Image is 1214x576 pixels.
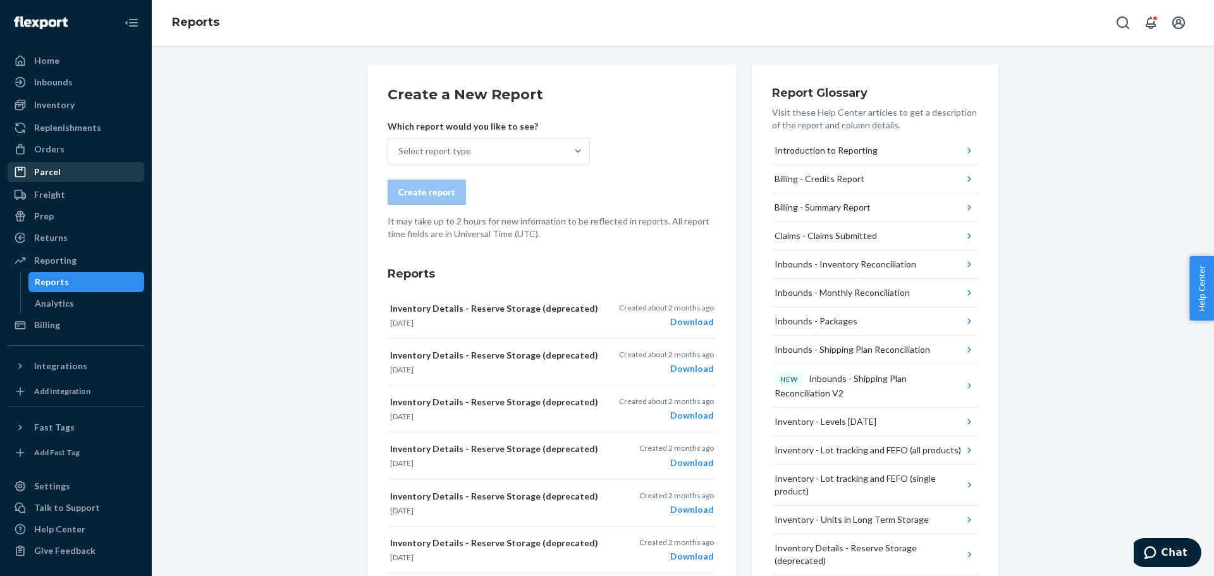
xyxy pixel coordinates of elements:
button: Open notifications [1138,10,1163,35]
div: Download [619,409,714,422]
a: Replenishments [8,118,144,138]
button: Talk to Support [8,498,144,518]
a: Reports [172,15,219,29]
button: Billing - Summary Report [772,193,978,222]
p: Inventory Details - Reserve Storage (deprecated) [390,349,604,362]
button: Integrations [8,356,144,376]
p: Created 2 months ago [639,537,714,548]
button: Inbounds - Inventory Reconciliation [772,250,978,279]
button: Inventory Details - Reserve Storage (deprecated) [772,534,978,575]
p: Inventory Details - Reserve Storage (deprecated) [390,396,604,408]
div: Prep [34,210,54,223]
p: It may take up to 2 hours for new information to be reflected in reports. All report time fields ... [388,215,716,240]
p: Created about 2 months ago [619,396,714,407]
div: Freight [34,188,65,201]
h3: Reports [388,266,716,282]
div: Settings [34,480,70,493]
a: Inbounds [8,72,144,92]
div: Claims - Claims Submitted [775,230,877,242]
div: Reporting [34,254,77,267]
button: Help Center [1189,256,1214,321]
div: Download [639,550,714,563]
p: Created about 2 months ago [619,349,714,360]
div: Download [619,316,714,328]
div: Billing - Credits Report [775,173,864,185]
p: Created 2 months ago [639,443,714,453]
button: Give Feedback [8,541,144,561]
button: Inventory - Lot tracking and FEFO (all products) [772,436,978,465]
button: Fast Tags [8,417,144,438]
iframe: Opens a widget where you can chat to one of our agents [1134,538,1201,570]
div: Inventory - Units in Long Term Storage [775,513,929,526]
ol: breadcrumbs [162,4,230,41]
a: Inventory [8,95,144,115]
p: Inventory Details - Reserve Storage (deprecated) [390,443,604,455]
div: Introduction to Reporting [775,144,878,157]
a: Reporting [8,250,144,271]
button: Inventory Details - Reserve Storage (deprecated)[DATE]Created 2 months agoDownload [388,527,716,573]
time: [DATE] [390,458,414,468]
div: Billing - Summary Report [775,201,871,214]
p: Inventory Details - Reserve Storage (deprecated) [390,490,604,503]
a: Add Integration [8,381,144,401]
div: Orders [34,143,64,156]
div: Select report type [398,145,471,157]
div: Inbounds - Inventory Reconciliation [775,258,916,271]
button: NEWInbounds - Shipping Plan Reconciliation V2 [772,364,978,408]
div: Replenishments [34,121,101,134]
h2: Create a New Report [388,85,716,105]
time: [DATE] [390,412,414,421]
button: Inbounds - Shipping Plan Reconciliation [772,336,978,364]
a: Prep [8,206,144,226]
div: Analytics [35,297,74,310]
div: Download [639,503,714,516]
button: Inbounds - Monthly Reconciliation [772,279,978,307]
div: Inventory Details - Reserve Storage (deprecated) [775,542,963,567]
p: NEW [780,374,798,384]
time: [DATE] [390,553,414,562]
a: Settings [8,476,144,496]
div: Inbounds - Shipping Plan Reconciliation [775,343,930,356]
button: Inventory Details - Reserve Storage (deprecated)[DATE]Created about 2 months agoDownload [388,339,716,386]
div: Inbounds - Monthly Reconciliation [775,286,910,299]
button: Inventory Details - Reserve Storage (deprecated)[DATE]Created 2 months agoDownload [388,480,716,527]
div: Inventory - Lot tracking and FEFO (single product) [775,472,963,498]
button: Inventory - Lot tracking and FEFO (single product) [772,465,978,506]
div: Inventory - Lot tracking and FEFO (all products) [775,444,961,457]
div: Inbounds [34,76,73,89]
button: Inventory Details - Reserve Storage (deprecated)[DATE]Created about 2 months agoDownload [388,386,716,432]
time: [DATE] [390,318,414,328]
div: Give Feedback [34,544,95,557]
a: Home [8,51,144,71]
div: Download [639,457,714,469]
p: Inventory Details - Reserve Storage (deprecated) [390,302,604,315]
div: Inbounds - Packages [775,315,857,328]
a: Add Fast Tag [8,443,144,463]
div: Create report [398,186,455,199]
button: Inventory Details - Reserve Storage (deprecated)[DATE]Created about 2 months agoDownload [388,292,716,339]
button: Close Navigation [119,10,144,35]
button: Open account menu [1166,10,1191,35]
button: Inventory Details - Reserve Storage (deprecated)[DATE]Created 2 months agoDownload [388,432,716,479]
button: Billing - Credits Report [772,165,978,193]
div: Reports [35,276,69,288]
div: Returns [34,231,68,244]
div: Download [619,362,714,375]
div: Add Integration [34,386,90,396]
div: Billing [34,319,60,331]
button: Create report [388,180,466,205]
button: Inventory - Levels [DATE] [772,408,978,436]
a: Orders [8,139,144,159]
button: Inbounds - Packages [772,307,978,336]
p: Created about 2 months ago [619,302,714,313]
a: Analytics [28,293,145,314]
div: Parcel [34,166,61,178]
a: Parcel [8,162,144,182]
p: Inventory Details - Reserve Storage (deprecated) [390,537,604,549]
button: Claims - Claims Submitted [772,222,978,250]
div: Fast Tags [34,421,75,434]
p: Visit these Help Center articles to get a description of the report and column details. [772,106,978,132]
time: [DATE] [390,506,414,515]
img: Flexport logo [14,16,68,29]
